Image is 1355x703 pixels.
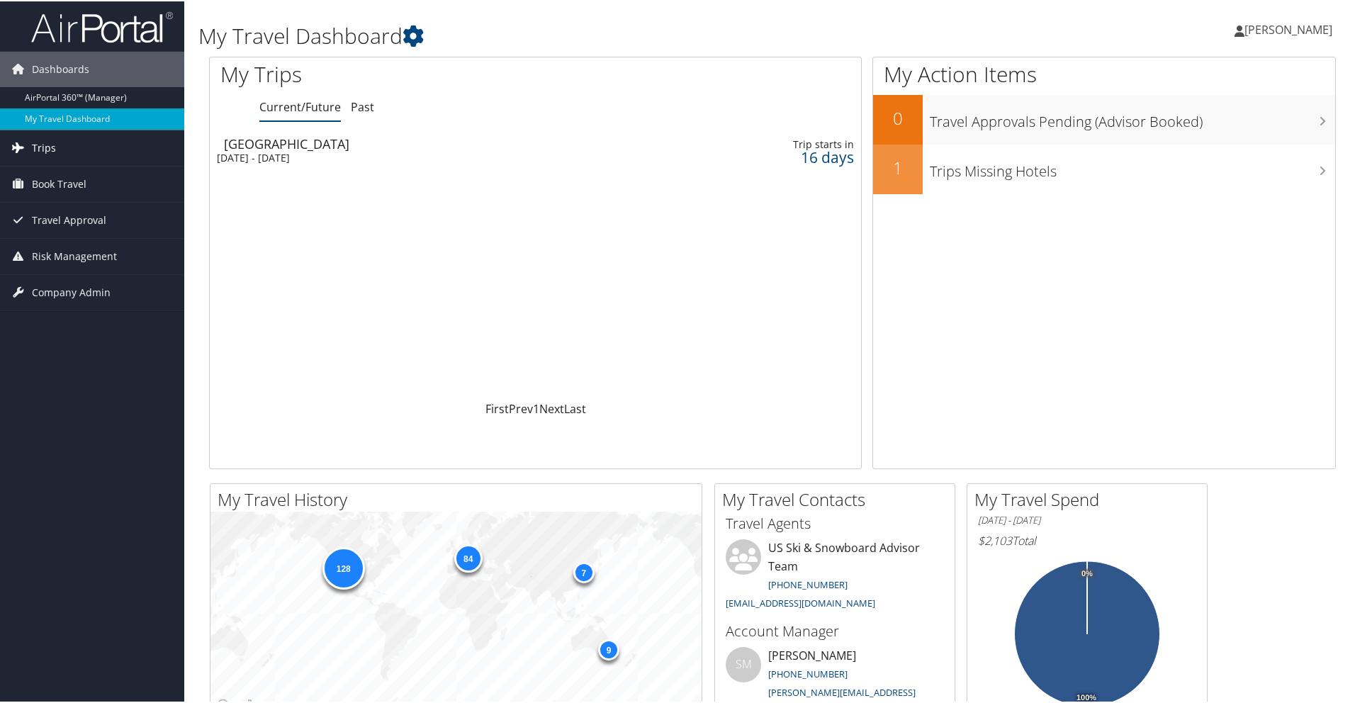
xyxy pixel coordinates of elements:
tspan: 100% [1076,692,1096,701]
a: First [485,400,509,415]
a: [EMAIL_ADDRESS][DOMAIN_NAME] [726,595,875,608]
div: 16 days [714,150,854,162]
span: [PERSON_NAME] [1244,21,1332,36]
span: Travel Approval [32,201,106,237]
h2: My Travel Spend [974,486,1207,510]
span: Company Admin [32,274,111,309]
h1: My Trips [220,58,579,88]
a: 1 [533,400,539,415]
h2: My Travel History [218,486,702,510]
li: US Ski & Snowboard Advisor Team [719,538,951,614]
div: SM [726,646,761,681]
a: Current/Future [259,98,341,113]
h2: 0 [873,105,923,129]
a: [PHONE_NUMBER] [768,577,848,590]
div: [DATE] - [DATE] [217,150,629,163]
h6: Total [978,532,1196,547]
div: 84 [454,542,482,570]
h3: Account Manager [726,620,944,640]
div: 128 [322,546,364,588]
h6: [DATE] - [DATE] [978,512,1196,526]
h3: Trips Missing Hotels [930,153,1335,180]
div: Trip starts in [714,137,854,150]
h1: My Travel Dashboard [198,20,964,50]
span: Risk Management [32,237,117,273]
tspan: 0% [1081,568,1093,577]
span: $2,103 [978,532,1012,547]
div: 7 [573,561,594,582]
img: airportal-logo.png [31,9,173,43]
h3: Travel Agents [726,512,944,532]
span: Dashboards [32,50,89,86]
a: Past [351,98,374,113]
span: Trips [32,129,56,164]
a: Next [539,400,564,415]
h1: My Action Items [873,58,1335,88]
h2: 1 [873,154,923,179]
div: [GEOGRAPHIC_DATA] [224,136,636,149]
h3: Travel Approvals Pending (Advisor Booked) [930,103,1335,130]
h2: My Travel Contacts [722,486,955,510]
a: [PHONE_NUMBER] [768,666,848,679]
span: Book Travel [32,165,86,201]
a: [PERSON_NAME] [1235,7,1346,50]
a: Prev [509,400,533,415]
div: 9 [598,638,619,659]
a: Last [564,400,586,415]
a: 0Travel Approvals Pending (Advisor Booked) [873,94,1335,143]
a: 1Trips Missing Hotels [873,143,1335,193]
